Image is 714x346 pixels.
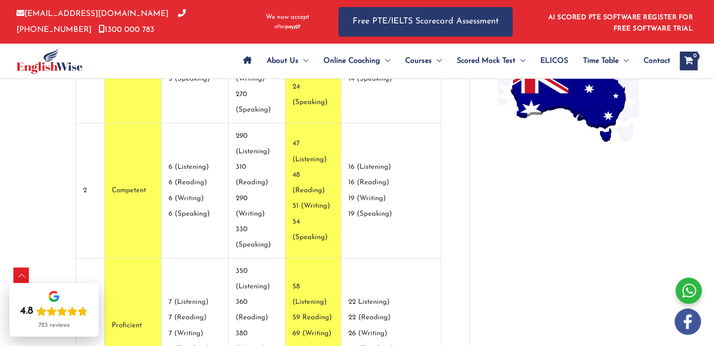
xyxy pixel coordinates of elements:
[285,123,341,258] td: 47 (Listening) 48 (Reading) 51 (Writing) 54 (Speaking)
[380,45,390,77] span: Menu Toggle
[457,45,515,77] span: Scored Mock Test
[675,308,701,335] img: white-facebook.png
[16,48,83,74] img: cropped-ew-logo
[275,24,300,30] img: Afterpay-Logo
[229,123,285,258] td: 290 (Listening) 310 (Reading) 290 (Writing) 330 (Speaking)
[299,45,308,77] span: Menu Toggle
[432,45,442,77] span: Menu Toggle
[398,45,449,77] a: CoursesMenu Toggle
[16,10,169,18] a: [EMAIL_ADDRESS][DOMAIN_NAME]
[323,45,380,77] span: Online Coaching
[338,7,513,37] a: Free PTE/IELTS Scorecard Assessment
[619,45,629,77] span: Menu Toggle
[548,14,693,32] a: AI SCORED PTE SOFTWARE REGISTER FOR FREE SOFTWARE TRIAL
[449,45,533,77] a: Scored Mock TestMenu Toggle
[259,45,316,77] a: About UsMenu Toggle
[583,45,619,77] span: Time Table
[533,45,576,77] a: ELICOS
[38,322,69,329] div: 723 reviews
[543,7,698,37] aside: Header Widget 1
[99,26,154,34] a: 1300 000 783
[644,45,670,77] span: Contact
[266,13,309,22] span: We now accept
[680,52,698,70] a: View Shopping Cart, empty
[540,45,568,77] span: ELICOS
[236,45,670,77] nav: Site Navigation: Main Menu
[76,123,105,258] td: 2
[515,45,525,77] span: Menu Toggle
[316,45,398,77] a: Online CoachingMenu Toggle
[161,123,228,258] td: 6 (Listening) 6 (Reading) 6 (Writing) 6 (Speaking)
[576,45,636,77] a: Time TableMenu Toggle
[405,45,432,77] span: Courses
[636,45,670,77] a: Contact
[20,305,88,318] div: Rating: 4.8 out of 5
[16,10,186,33] a: [PHONE_NUMBER]
[20,305,33,318] div: 4.8
[105,123,162,258] td: Competent
[267,45,299,77] span: About Us
[341,123,441,258] td: 16 (Listening) 16 (Reading) 19 (Writing) 19 (Speaking)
